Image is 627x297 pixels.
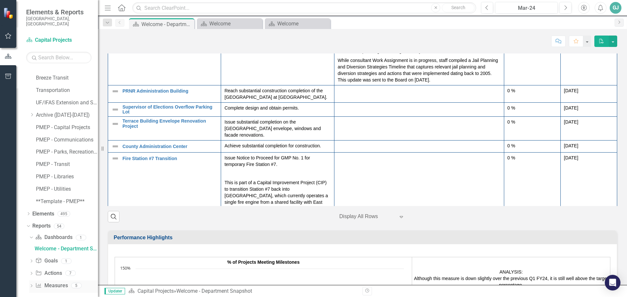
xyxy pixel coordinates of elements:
[507,119,557,125] div: 0 %
[36,136,98,144] a: PMEP - Communications
[114,235,614,241] h3: Performance Highlights
[209,20,261,28] div: Welcome
[36,124,98,131] a: PMEP - Capital Projects
[507,155,557,161] div: 0 %
[564,143,578,148] span: [DATE]
[111,142,119,150] img: Not Defined
[36,186,98,193] a: PMEP - Utilities
[504,141,560,153] td: Double-Click to Edit
[504,117,560,141] td: Double-Click to Edit
[111,155,119,162] img: Not Defined
[36,87,98,94] a: Transportation
[111,87,119,95] img: Not Defined
[224,155,330,169] p: Issue Notice to Proceed for GMP No. 1 for temporary Fire Station #7.
[26,8,91,16] span: Elements & Reports
[35,257,57,265] a: Goals
[26,37,91,44] a: Capital Projects
[451,5,465,10] span: Search
[495,2,558,14] button: Mar-24
[224,142,330,149] p: Achieve substantial completion for construction.
[338,56,501,83] p: While consultant Work Assignment is in progress, staff compiled a Jail Planning and Diversion Str...
[108,141,221,153] td: Double-Click to Edit Right Click for Context Menu
[120,265,131,271] text: 150%
[122,89,217,94] a: PRNR Administration Building
[104,288,125,294] span: Updater
[54,223,64,229] div: 54
[564,105,578,111] span: [DATE]
[108,153,221,214] td: Double-Click to Edit Right Click for Context Menu
[122,156,217,161] a: Fire Station #7 Transition
[35,282,68,290] a: Measures
[36,74,98,82] a: Breeze Transit
[315,283,325,290] text: 98%
[605,275,620,290] div: Open Intercom Messenger
[610,2,621,14] button: GJ
[36,148,98,156] a: PMEP - Parks, Recreation and Natural Resources
[132,2,476,14] input: Search ClearPoint...
[35,270,62,277] a: Actions
[266,20,329,28] a: Welcome
[199,20,261,28] a: Welcome
[108,102,221,117] td: Double-Click to Edit Right Click for Context Menu
[334,153,504,214] td: Double-Click to Edit
[497,4,555,12] div: Mar-24
[35,246,98,252] div: Welcome - Department Snapshot
[3,7,15,19] img: ClearPoint Strategy
[122,119,217,129] a: Terrace Building Envelope Renovation Project
[65,271,76,276] div: 7
[122,144,217,149] a: County Administration Center
[108,117,221,141] td: Double-Click to Edit Right Click for Context Menu
[61,258,72,264] div: 1
[277,20,329,28] div: Welcome
[141,20,193,28] div: Welcome - Department Snapshot
[128,288,358,295] div: »
[442,3,474,12] button: Search
[33,244,98,254] a: Welcome - Department Snapshot
[334,102,504,117] td: Double-Click to Edit
[507,142,557,149] div: 0 %
[504,153,560,214] td: Double-Click to Edit
[224,178,330,212] p: This is part of a Capital Improvement Project (CIP) to transition Station #7 back into [GEOGRAPHI...
[227,260,300,265] span: % of Projects Meeting Milestones
[334,85,504,102] td: Double-Click to Edit
[36,99,98,107] a: UF/IFAS Extension and Sustainability
[504,102,560,117] td: Double-Click to Edit
[564,155,578,160] span: [DATE]
[57,211,70,216] div: 495
[36,161,98,168] a: PMEP - Transit
[224,105,330,111] p: Complete design and obtain permits.
[76,235,86,240] div: 1
[334,141,504,153] td: Double-Click to Edit
[36,173,98,181] a: PMEP - Libraries
[71,283,82,289] div: 5
[215,284,224,290] text: 96%
[32,210,54,218] a: Elements
[122,105,217,115] a: Supervisor of Elections Overflow Parking Lot
[564,88,578,93] span: [DATE]
[108,85,221,102] td: Double-Click to Edit Right Click for Context Menu
[35,234,72,241] a: Dashboards
[137,288,174,294] a: Capital Projects
[507,87,557,94] div: 0 %
[26,16,91,27] small: [GEOGRAPHIC_DATA], [GEOGRAPHIC_DATA]
[111,106,119,113] img: Not Defined
[334,117,504,141] td: Double-Click to Edit
[224,87,330,100] p: Reach substantial construction completion of the [GEOGRAPHIC_DATA] at [GEOGRAPHIC_DATA].
[36,111,98,119] a: Archive ([DATE]-[DATE])
[224,119,330,138] p: Issue substantial completion on the [GEOGRAPHIC_DATA] envelope, windows and facade renovations.
[32,222,51,230] a: Reports
[176,288,252,294] div: Welcome - Department Snapshot
[504,85,560,102] td: Double-Click to Edit
[564,119,578,125] span: [DATE]
[26,52,91,63] input: Search Below...
[111,120,119,128] img: Not Defined
[507,105,557,111] div: 0 %
[414,275,608,288] p: Although this measure is down slightly over the previous Q1 FY24, it is still well above the targ...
